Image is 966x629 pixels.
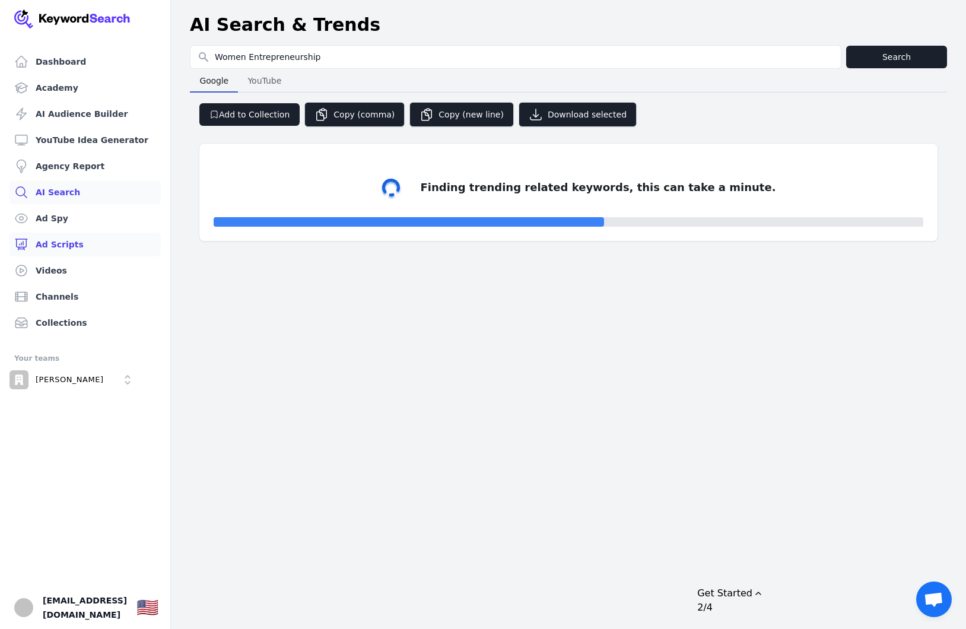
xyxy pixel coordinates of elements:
[9,76,161,100] a: Academy
[9,370,28,389] img: Hashim Yasin
[14,598,33,617] img: Hashim Yasin
[9,50,161,74] a: Dashboard
[304,102,405,127] button: Copy (comma)
[409,102,514,127] button: Copy (new line)
[43,593,127,622] span: [EMAIL_ADDRESS][DOMAIN_NAME]
[14,598,33,617] button: Open user button
[190,14,380,36] h1: AI Search & Trends
[36,374,104,385] p: [PERSON_NAME]
[136,597,158,618] div: 🇺🇸
[199,103,300,126] button: Add to Collection
[916,582,952,617] div: Open chat
[9,128,161,152] a: YouTube Idea Generator
[9,311,161,335] a: Collections
[190,46,841,68] input: Search
[243,72,286,89] span: YouTube
[846,46,947,68] button: Search
[697,601,713,615] div: 2/4
[9,370,137,389] button: Open organization switcher
[136,596,158,620] button: 🇺🇸
[519,102,637,127] button: Download selected
[697,586,952,601] div: Drag to move checklist
[697,586,952,615] div: Get Started
[9,180,161,204] a: AI Search
[195,72,233,89] span: Google
[9,207,161,230] a: Ad Spy
[697,586,752,601] div: Get Started
[14,9,131,28] img: Your Company
[9,285,161,309] a: Channels
[9,102,161,126] a: AI Audience Builder
[9,259,161,282] a: Videos
[14,351,156,366] div: Your teams
[9,233,161,256] a: Ad Scripts
[9,154,161,178] a: Agency Report
[421,179,776,196] div: Finding trending related keywords, this can take a minute.
[697,586,952,615] button: Expand Checklist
